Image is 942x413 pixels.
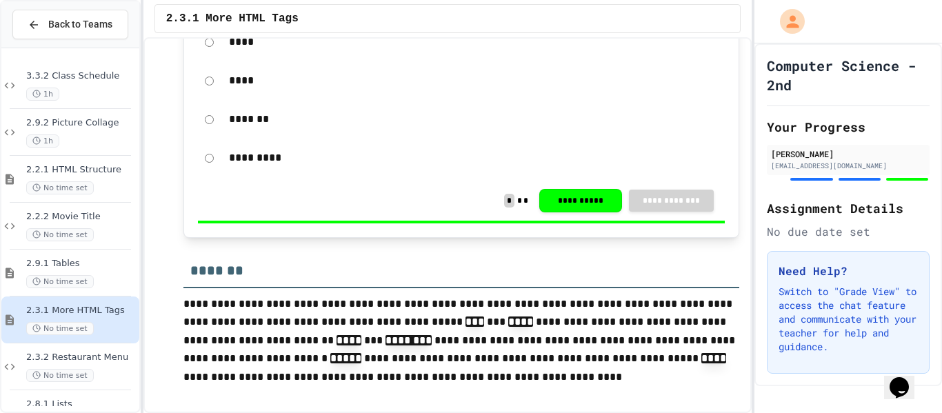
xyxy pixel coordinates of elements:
div: No due date set [767,223,930,240]
span: 1h [26,134,59,148]
button: Back to Teams [12,10,128,39]
div: My Account [765,6,808,37]
span: No time set [26,322,94,335]
div: [PERSON_NAME] [771,148,925,160]
div: [EMAIL_ADDRESS][DOMAIN_NAME] [771,161,925,171]
span: 2.9.2 Picture Collage [26,117,137,129]
span: 2.3.2 Restaurant Menu [26,352,137,363]
span: 2.2.2 Movie Title [26,211,137,223]
h1: Computer Science - 2nd [767,56,930,94]
span: No time set [26,181,94,194]
h2: Assignment Details [767,199,930,218]
span: No time set [26,228,94,241]
span: 3.3.2 Class Schedule [26,70,137,82]
h2: Your Progress [767,117,930,137]
p: Switch to "Grade View" to access the chat feature and communicate with your teacher for help and ... [779,285,918,354]
iframe: chat widget [884,358,928,399]
h3: Need Help? [779,263,918,279]
span: No time set [26,369,94,382]
span: 2.3.1 More HTML Tags [166,10,299,27]
span: 2.3.1 More HTML Tags [26,305,137,316]
span: No time set [26,275,94,288]
span: 2.8.1 Lists [26,399,137,410]
span: Back to Teams [48,17,112,32]
span: 2.2.1 HTML Structure [26,164,137,176]
span: 2.9.1 Tables [26,258,137,270]
span: 1h [26,88,59,101]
